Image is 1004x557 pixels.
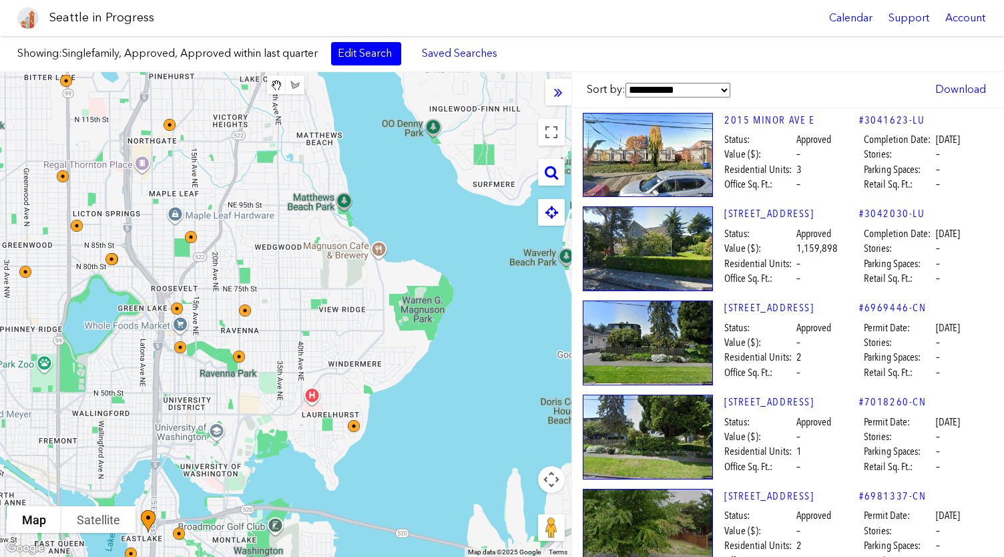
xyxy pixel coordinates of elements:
[864,350,934,365] span: Parking Spaces:
[864,226,934,241] span: Completion Date:
[583,206,713,291] img: 5217_NE_43RD_ST_SEATTLE.jpg
[796,335,800,350] span: –
[583,113,713,198] img: 2015_MINOR_AVE_E_SEATTLE.jpg
[724,524,794,538] span: Value ($):
[724,241,794,256] span: Value ($):
[796,132,831,147] span: Approved
[864,271,934,286] span: Retail Sq. Ft.:
[3,540,47,557] a: Open this area in Google Maps (opens a new window)
[724,459,794,474] span: Office Sq. Ft.:
[796,429,800,444] span: –
[796,444,802,459] span: 1
[796,365,800,380] span: –
[724,538,794,553] span: Residential Units:
[929,78,993,101] a: Download
[724,365,794,380] span: Office Sq. Ft.:
[724,429,794,444] span: Value ($):
[864,415,934,429] span: Permit Date:
[549,548,567,556] a: Terms
[936,524,940,538] span: –
[415,42,505,65] a: Saved Searches
[724,132,794,147] span: Status:
[936,321,960,335] span: [DATE]
[286,75,304,94] button: Draw a shape
[936,271,940,286] span: –
[538,119,565,146] button: Toggle fullscreen view
[538,514,565,541] button: Drag Pegman onto the map to open Street View
[724,321,794,335] span: Status:
[796,271,800,286] span: –
[17,7,39,29] img: favicon-96x96.png
[49,9,154,26] h1: Seattle in Progress
[936,226,960,241] span: [DATE]
[864,429,934,444] span: Stories:
[267,75,286,94] button: Stop drawing
[796,350,802,365] span: 2
[796,459,800,474] span: –
[538,466,565,493] button: Map camera controls
[583,301,713,385] img: 8045_MERIDIAN_AVE_N_SEATTLE.jpg
[724,147,794,162] span: Value ($):
[936,444,940,459] span: –
[864,132,934,147] span: Completion Date:
[859,301,927,315] a: #6969446-CN
[936,147,940,162] span: –
[864,365,934,380] span: Retail Sq. Ft.:
[796,226,831,241] span: Approved
[864,444,934,459] span: Parking Spaces:
[625,83,730,98] select: Sort by:
[936,365,940,380] span: –
[724,162,794,177] span: Residential Units:
[859,395,927,409] a: #7018260-CN
[796,321,831,335] span: Approved
[724,301,859,315] a: [STREET_ADDRESS]
[724,206,859,221] a: [STREET_ADDRESS]
[864,335,934,350] span: Stories:
[62,47,318,59] span: Singlefamily, Approved, Approved within last quarter
[3,540,47,557] img: Google
[796,508,831,523] span: Approved
[936,415,960,429] span: [DATE]
[331,42,401,65] a: Edit Search
[864,321,934,335] span: Permit Date:
[936,538,940,553] span: –
[864,162,934,177] span: Parking Spaces:
[724,226,794,241] span: Status:
[7,506,61,533] button: Show street map
[859,113,925,128] a: #3041623-LU
[724,444,794,459] span: Residential Units:
[796,177,800,192] span: –
[859,206,925,221] a: #3042030-LU
[724,335,794,350] span: Value ($):
[796,162,802,177] span: 3
[796,256,800,271] span: –
[796,524,800,538] span: –
[61,506,136,533] button: Show satellite imagery
[864,241,934,256] span: Stories:
[936,508,960,523] span: [DATE]
[864,256,934,271] span: Parking Spaces:
[724,395,859,409] a: [STREET_ADDRESS]
[864,508,934,523] span: Permit Date:
[796,538,802,553] span: 2
[936,132,960,147] span: [DATE]
[936,241,940,256] span: –
[864,524,934,538] span: Stories:
[936,459,940,474] span: –
[724,415,794,429] span: Status:
[936,350,940,365] span: –
[583,395,713,480] img: 8047_MERIDIAN_AVE_N_SEATTLE.jpg
[936,429,940,444] span: –
[724,508,794,523] span: Status:
[936,256,940,271] span: –
[724,113,859,128] a: 2015 MINOR AVE E
[468,548,541,556] span: Map data ©2025 Google
[724,271,794,286] span: Office Sq. Ft.:
[936,162,940,177] span: –
[724,350,794,365] span: Residential Units:
[859,489,927,504] a: #6981337-CN
[796,415,831,429] span: Approved
[796,147,800,162] span: –
[864,459,934,474] span: Retail Sq. Ft.:
[587,82,730,98] label: Sort by:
